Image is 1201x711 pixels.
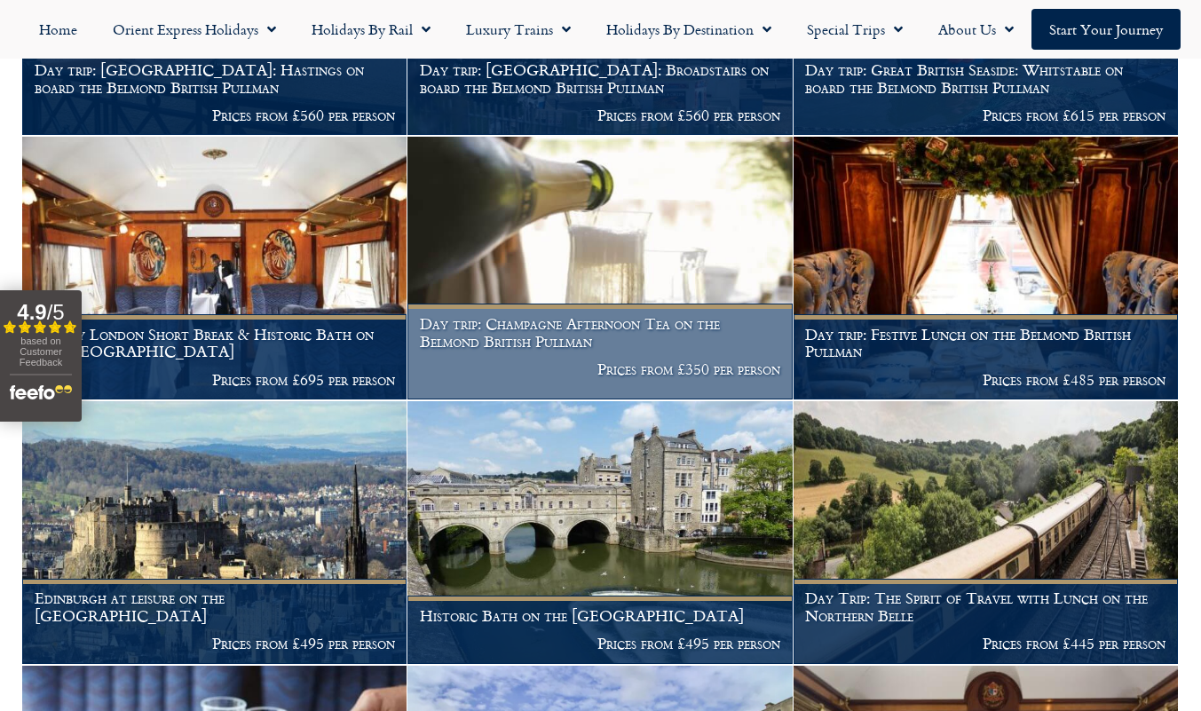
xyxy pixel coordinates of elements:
[589,9,789,50] a: Holidays by Destination
[407,137,793,400] a: Day trip: Champagne Afternoon Tea on the Belmond British Pullman Prices from £350 per person
[420,635,780,652] p: Prices from £495 per person
[805,326,1165,360] h1: Day trip: Festive Lunch on the Belmond British Pullman
[794,137,1179,400] a: Day trip: Festive Lunch on the Belmond British Pullman Prices from £485 per person
[420,607,780,625] h1: Historic Bath on the [GEOGRAPHIC_DATA]
[9,9,1192,50] nav: Menu
[420,360,780,378] p: Prices from £350 per person
[407,401,793,665] a: Historic Bath on the [GEOGRAPHIC_DATA] Prices from £495 per person
[420,107,780,124] p: Prices from £560 per person
[21,9,95,50] a: Home
[789,9,921,50] a: Special Trips
[35,635,395,652] p: Prices from £495 per person
[35,371,395,389] p: Prices from £695 per person
[294,9,448,50] a: Holidays by Rail
[448,9,589,50] a: Luxury Trains
[420,61,780,96] h1: Day trip: [GEOGRAPHIC_DATA]: Broadstairs on board the Belmond British Pullman
[921,9,1031,50] a: About Us
[805,107,1165,124] p: Prices from £615 per person
[805,589,1165,624] h1: Day Trip: The Spirit of Travel with Lunch on the Northern Belle
[22,401,407,665] a: Edinburgh at leisure on the [GEOGRAPHIC_DATA] Prices from £495 per person
[805,635,1165,652] p: Prices from £445 per person
[794,401,1179,665] a: Day Trip: The Spirit of Travel with Lunch on the Northern Belle Prices from £445 per person
[35,589,395,624] h1: Edinburgh at leisure on the [GEOGRAPHIC_DATA]
[805,61,1165,96] h1: Day trip: Great British Seaside: Whitstable on board the Belmond British Pullman
[35,61,395,96] h1: Day trip: [GEOGRAPHIC_DATA]: Hastings on board the Belmond British Pullman
[95,9,294,50] a: Orient Express Holidays
[22,137,407,400] a: Luxury London Short Break & Historic Bath on the [GEOGRAPHIC_DATA] Prices from £695 per person
[805,371,1165,389] p: Prices from £485 per person
[420,315,780,350] h1: Day trip: Champagne Afternoon Tea on the Belmond British Pullman
[35,326,395,360] h1: Luxury London Short Break & Historic Bath on the [GEOGRAPHIC_DATA]
[1031,9,1181,50] a: Start your Journey
[35,107,395,124] p: Prices from £560 per person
